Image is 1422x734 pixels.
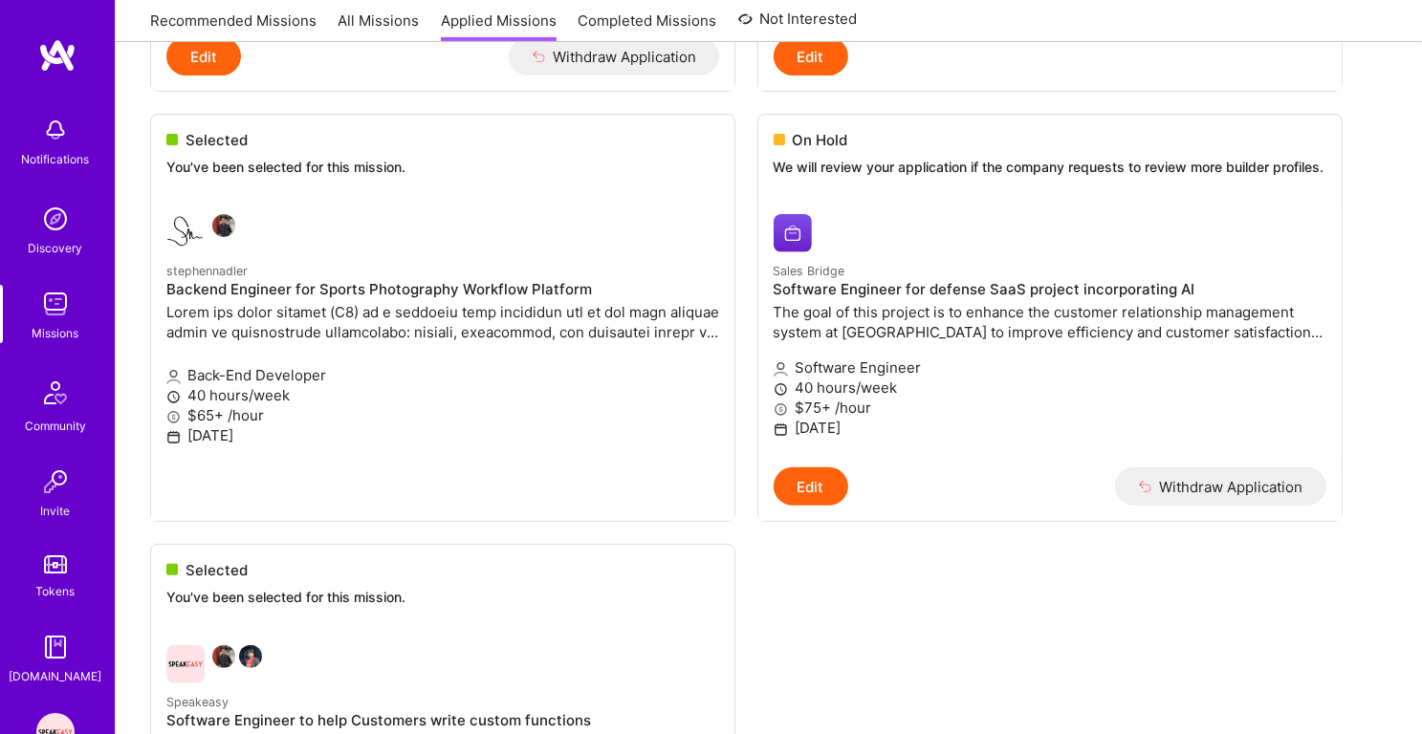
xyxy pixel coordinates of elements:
[774,357,1326,378] p: Software Engineer
[774,378,1326,398] p: 40 hours/week
[22,149,90,169] div: Notifications
[774,158,1326,177] p: We will review your application if the company requests to review more builder profiles.
[441,11,557,42] a: Applied Missions
[41,501,71,521] div: Invite
[774,264,845,278] small: Sales Bridge
[579,11,717,42] a: Completed Missions
[36,628,75,666] img: guide book
[36,200,75,238] img: discovery
[25,416,86,436] div: Community
[774,37,848,76] button: Edit
[774,398,1326,418] p: $75+ /hour
[29,238,83,258] div: Discovery
[793,130,848,150] span: On Hold
[509,37,720,76] button: Withdraw Application
[33,370,78,416] img: Community
[774,422,788,437] i: icon Calendar
[10,666,102,686] div: [DOMAIN_NAME]
[774,302,1326,342] p: The goal of this project is to enhance the customer relationship management system at [GEOGRAPHIC...
[774,402,788,417] i: icon MoneyGray
[774,214,812,252] img: Sales Bridge company logo
[44,555,67,573] img: tokens
[738,8,858,42] a: Not Interested
[774,362,788,377] i: icon Applicant
[33,323,79,343] div: Missions
[774,281,1326,298] h4: Software Engineer for defense SaaS project incorporating AI
[1115,467,1326,506] button: Withdraw Application
[150,11,317,42] a: Recommended Missions
[339,11,420,42] a: All Missions
[36,111,75,149] img: bell
[774,382,788,397] i: icon Clock
[36,581,76,601] div: Tokens
[38,38,77,73] img: logo
[774,467,848,506] button: Edit
[36,463,75,501] img: Invite
[36,285,75,323] img: teamwork
[774,418,1326,438] p: [DATE]
[758,199,1342,467] a: Sales Bridge company logoSales BridgeSoftware Engineer for defense SaaS project incorporating AIT...
[166,37,241,76] button: Edit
